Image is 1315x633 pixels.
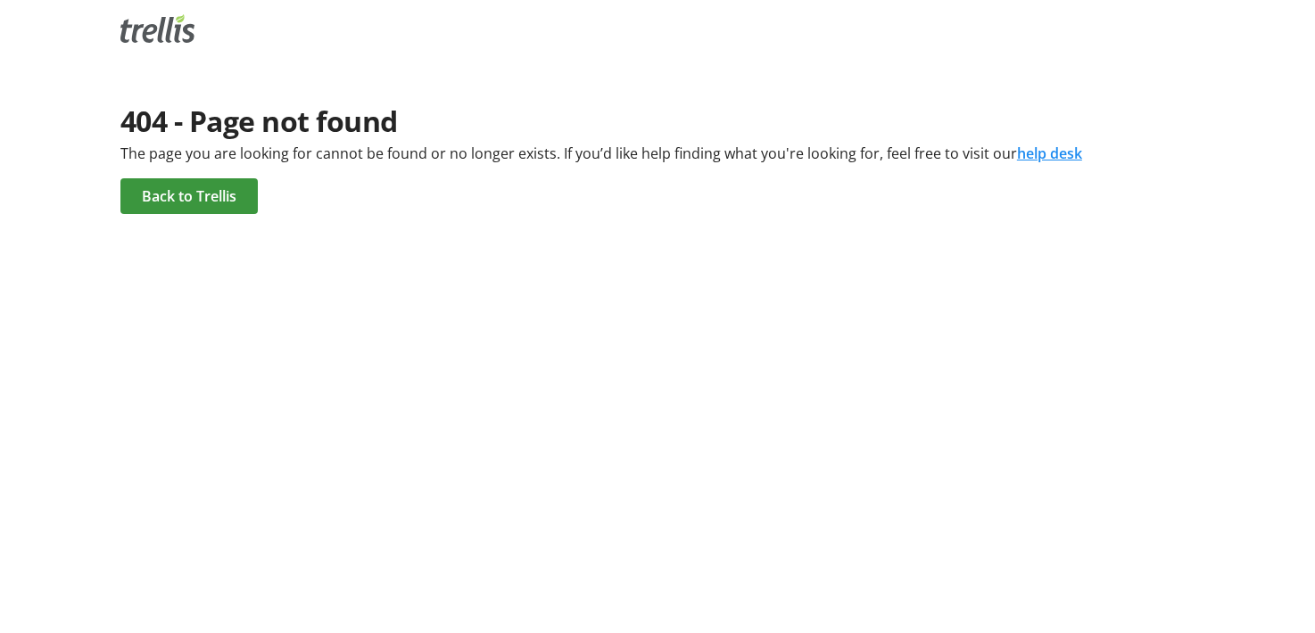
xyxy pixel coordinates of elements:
[142,185,236,207] span: Back to Trellis
[120,100,1195,143] div: 404 - Page not found
[1017,144,1082,163] a: help desk
[120,14,195,43] img: Trellis Logo
[120,178,258,214] a: Back to Trellis
[120,143,1195,164] div: The page you are looking for cannot be found or no longer exists. If you’d like help finding what...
